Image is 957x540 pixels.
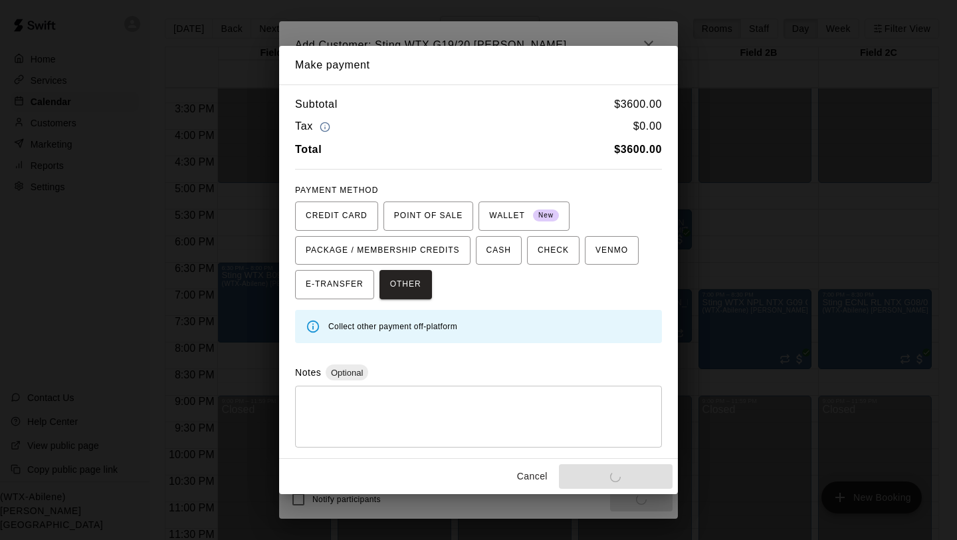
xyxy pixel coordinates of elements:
h6: $ 3600.00 [614,96,662,113]
span: CHECK [538,240,569,261]
h2: Make payment [279,46,678,84]
span: POINT OF SALE [394,205,463,227]
span: OTHER [390,274,421,295]
label: Notes [295,367,321,378]
button: OTHER [379,270,432,299]
button: PACKAGE / MEMBERSHIP CREDITS [295,236,471,265]
span: PACKAGE / MEMBERSHIP CREDITS [306,240,460,261]
span: Collect other payment off-platform [328,322,457,331]
button: CREDIT CARD [295,202,378,231]
b: Total [295,144,322,155]
span: Optional [326,368,368,378]
span: E-TRANSFER [306,274,364,295]
span: PAYMENT METHOD [295,186,378,195]
span: WALLET [489,205,559,227]
button: VENMO [585,236,639,265]
span: CASH [486,240,511,261]
button: POINT OF SALE [383,202,473,231]
button: WALLET New [478,202,570,231]
button: CASH [476,236,522,265]
b: $ 3600.00 [614,144,662,155]
h6: Subtotal [295,96,338,113]
h6: $ 0.00 [633,118,662,136]
button: E-TRANSFER [295,270,374,299]
button: Cancel [511,464,554,489]
span: CREDIT CARD [306,205,368,227]
h6: Tax [295,118,334,136]
button: CHECK [527,236,580,265]
span: New [533,207,559,225]
span: VENMO [595,240,628,261]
